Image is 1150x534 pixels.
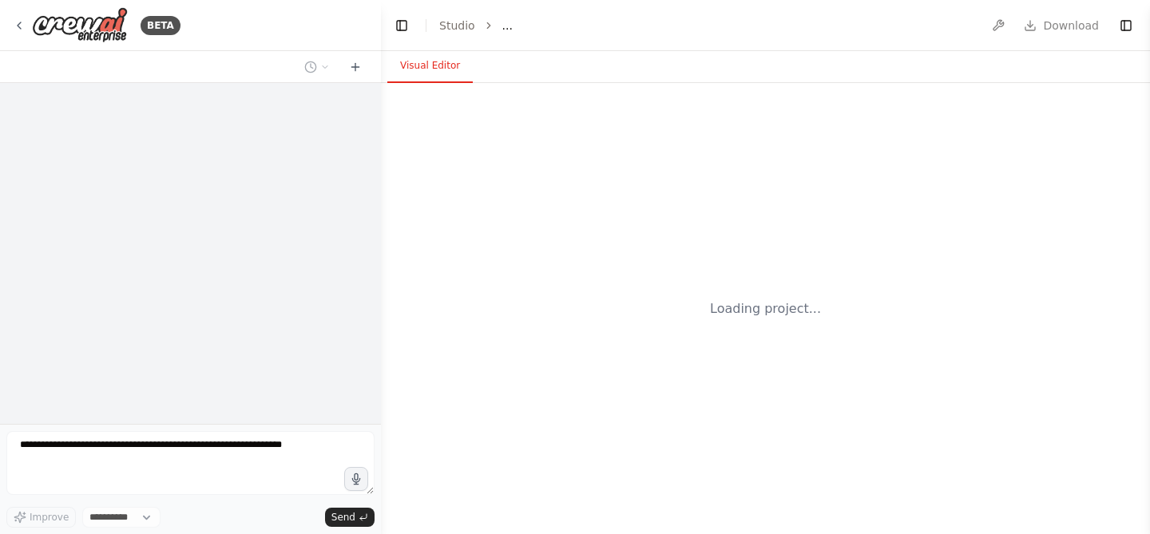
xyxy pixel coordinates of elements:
button: Switch to previous chat [298,57,336,77]
a: Studio [439,19,475,32]
span: Improve [30,511,69,524]
button: Improve [6,507,76,528]
span: ... [502,18,513,34]
button: Hide left sidebar [391,14,413,37]
button: Start a new chat [343,57,368,77]
button: Click to speak your automation idea [344,467,368,491]
nav: breadcrumb [439,18,513,34]
button: Show right sidebar [1115,14,1137,37]
img: Logo [32,7,128,43]
button: Visual Editor [387,49,473,83]
button: Send [325,508,375,527]
span: Send [331,511,355,524]
div: Loading project... [710,299,821,318]
div: BETA [141,16,180,35]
